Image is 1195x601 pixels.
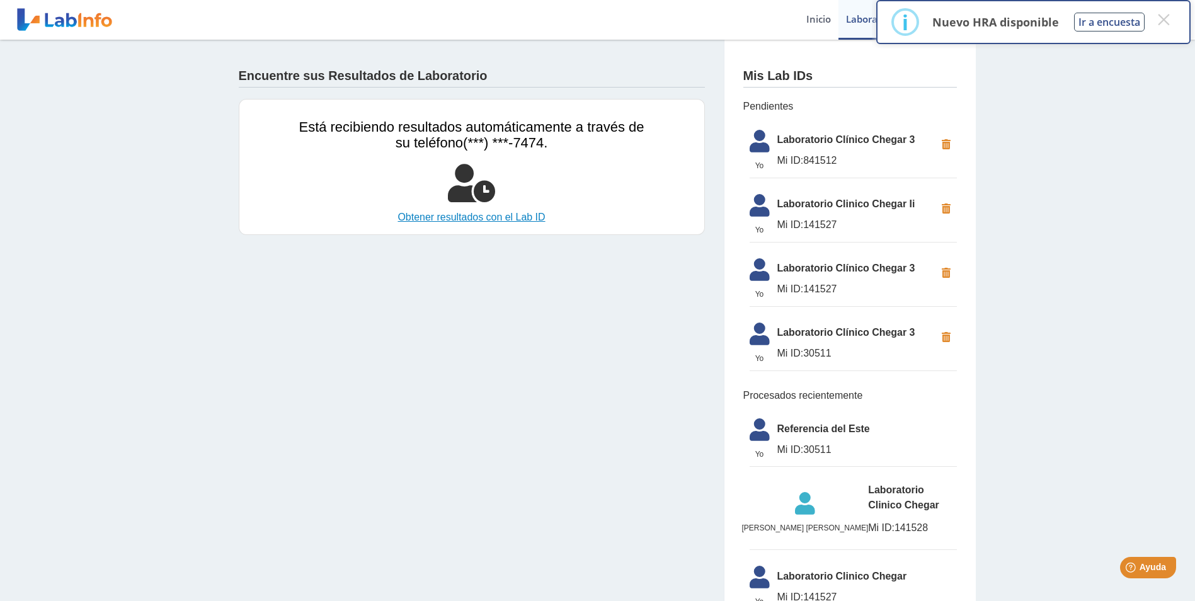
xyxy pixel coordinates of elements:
a: Obtener resultados con el Lab ID [299,210,644,225]
span: Mi ID: [777,155,804,166]
span: Yo [742,289,777,300]
span: Yo [742,353,777,364]
span: Procesados recientemente [743,388,957,403]
span: Laboratorio Clinico Chegar [868,483,956,513]
h4: Mis Lab IDs [743,69,813,84]
iframe: Help widget launcher [1083,552,1181,587]
span: Laboratorio Clínico Chegar 3 [777,325,935,340]
button: Close this dialog [1152,8,1175,31]
span: Mi ID: [777,283,804,294]
span: 30511 [777,442,957,457]
span: Laboratorio Clinico Chegar Ii [777,197,935,212]
span: Mi ID: [777,444,804,455]
span: Referencia del Este [777,421,957,437]
div: i [902,11,908,33]
span: 141527 [777,217,935,232]
span: Yo [742,449,777,460]
span: 141527 [777,282,935,297]
span: 30511 [777,346,935,361]
span: Laboratorio Clínico Chegar 3 [777,261,935,276]
span: Está recibiendo resultados automáticamente a través de su teléfono [299,119,644,151]
span: Pendientes [743,99,957,114]
span: Yo [742,160,777,171]
span: Laboratorio Clinico Chegar [777,569,957,584]
span: Mi ID: [777,348,804,358]
span: 841512 [777,153,935,168]
span: Mi ID: [868,522,895,533]
p: Nuevo HRA disponible [932,14,1059,30]
span: Yo [742,224,777,236]
span: Laboratorio Clínico Chegar 3 [777,132,935,147]
button: Ir a encuesta [1074,13,1145,31]
span: Mi ID: [777,219,804,230]
h4: Encuentre sus Resultados de Laboratorio [239,69,488,84]
span: [PERSON_NAME] [PERSON_NAME] [742,522,869,534]
span: 141528 [868,520,956,535]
